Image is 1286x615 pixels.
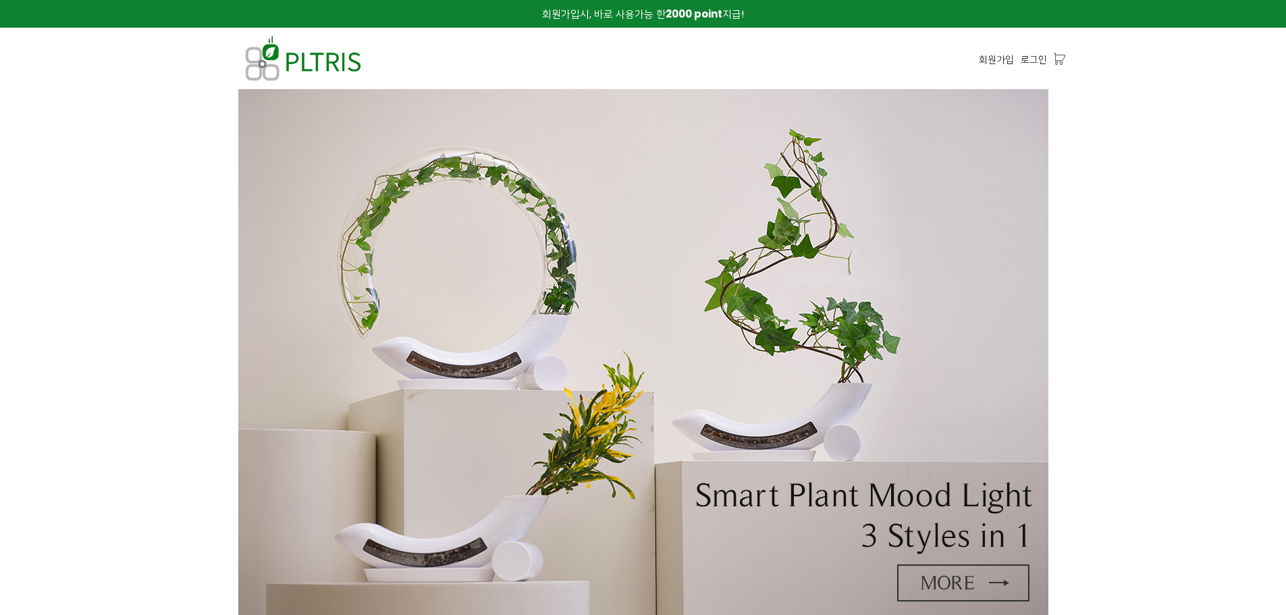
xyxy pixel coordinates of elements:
span: 회원가입시, 바로 사용가능 한 지급! [542,7,744,21]
a: 회원가입 [979,52,1014,67]
strong: 2000 point [666,7,722,21]
a: 로그인 [1021,52,1047,67]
